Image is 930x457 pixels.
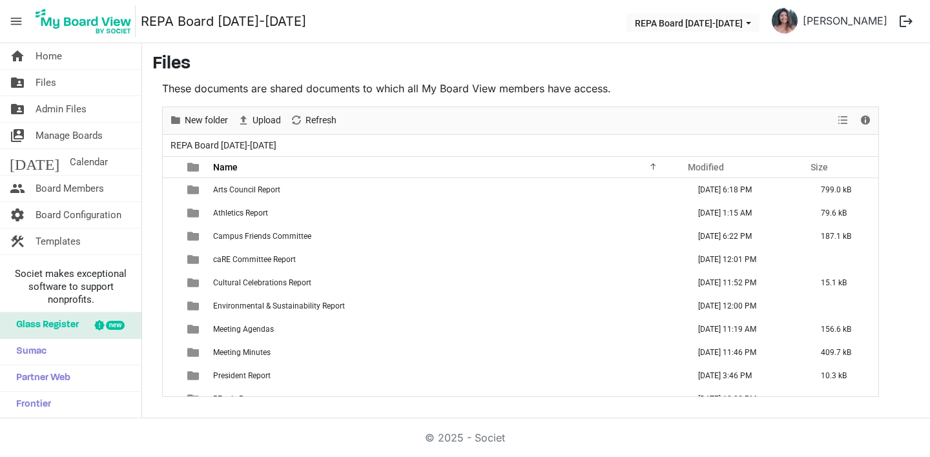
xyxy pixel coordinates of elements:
td: Arts Council Report is template cell column header Name [209,178,685,201]
span: Athletics Report [213,208,268,218]
td: August 15, 2025 12:02 PM column header Modified [685,387,807,411]
button: logout [893,8,920,35]
span: Partner Web [10,365,70,391]
td: is template cell column header type [180,294,209,318]
td: August 25, 2025 6:18 PM column header Modified [685,178,807,201]
td: Environmental & Sustainability Report is template cell column header Name [209,294,685,318]
span: REpals Report [213,394,262,403]
span: Sumac [10,339,46,365]
td: is template cell column header Size [807,248,878,271]
td: August 23, 2025 1:15 AM column header Modified [685,201,807,225]
div: new [106,321,125,330]
td: checkbox [163,318,180,341]
a: © 2025 - Societ [425,431,505,444]
td: Cultural Celebrations Report is template cell column header Name [209,271,685,294]
span: Modified [688,162,724,172]
td: August 15, 2025 12:01 PM column header Modified [685,248,807,271]
td: is template cell column header type [180,225,209,248]
span: President Report [213,371,271,380]
p: These documents are shared documents to which all My Board View members have access. [162,81,879,96]
span: switch_account [10,123,25,148]
span: Campus Friends Committee [213,232,311,241]
td: 79.6 kB is template cell column header Size [807,201,878,225]
td: President Report is template cell column header Name [209,364,685,387]
span: Societ makes exceptional software to support nonprofits. [6,267,136,306]
span: Environmental & Sustainability Report [213,301,345,310]
span: settings [10,202,25,228]
span: Cultural Celebrations Report [213,278,311,287]
td: is template cell column header type [180,318,209,341]
span: [DATE] [10,149,59,175]
td: is template cell column header Size [807,387,878,411]
td: is template cell column header type [180,248,209,271]
button: Refresh [288,112,339,128]
td: checkbox [163,364,180,387]
span: Board Members [36,176,104,201]
span: Glass Register [10,312,79,338]
td: August 20, 2025 3:46 PM column header Modified [685,364,807,387]
td: checkbox [163,387,180,411]
span: Arts Council Report [213,185,280,194]
td: August 23, 2025 11:52 PM column header Modified [685,271,807,294]
td: is template cell column header type [180,341,209,364]
span: people [10,176,25,201]
td: 799.0 kB is template cell column header Size [807,178,878,201]
div: Upload [232,107,285,134]
td: 15.1 kB is template cell column header Size [807,271,878,294]
td: is template cell column header type [180,387,209,411]
h3: Files [152,54,920,76]
a: [PERSON_NAME] [798,8,893,34]
td: checkbox [163,248,180,271]
span: Files [36,70,56,96]
span: Manage Boards [36,123,103,148]
td: August 25, 2025 11:19 AM column header Modified [685,318,807,341]
td: checkbox [163,225,180,248]
img: YcOm1LtmP80IA-PKU6h1PJ--Jn-4kuVIEGfr0aR6qQTzM5pdw1I7-_SZs6Ee-9uXvl2a8gAPaoRLVNHcOWYtXg_thumb.png [772,8,798,34]
td: checkbox [163,294,180,318]
span: Board Configuration [36,202,121,228]
td: Meeting Agendas is template cell column header Name [209,318,685,341]
div: New folder [165,107,232,134]
span: Size [811,162,828,172]
td: 156.6 kB is template cell column header Size [807,318,878,341]
td: checkbox [163,271,180,294]
td: checkbox [163,201,180,225]
span: Home [36,43,62,69]
td: Meeting Minutes is template cell column header Name [209,341,685,364]
td: August 25, 2025 6:22 PM column header Modified [685,225,807,248]
td: Athletics Report is template cell column header Name [209,201,685,225]
button: Details [857,112,874,128]
span: REPA Board [DATE]-[DATE] [168,137,279,154]
div: Details [854,107,876,134]
span: Name [213,162,238,172]
td: checkbox [163,341,180,364]
span: folder_shared [10,96,25,122]
span: Meeting Minutes [213,348,271,357]
button: Upload [235,112,284,128]
button: View dropdownbutton [835,112,851,128]
span: Templates [36,228,81,254]
span: Meeting Agendas [213,325,274,334]
span: home [10,43,25,69]
img: My Board View Logo [32,5,136,37]
span: construction [10,228,25,254]
span: Admin Files [36,96,87,122]
td: is template cell column header type [180,364,209,387]
td: is template cell column header type [180,271,209,294]
span: folder_shared [10,70,25,96]
button: REPA Board 2025-2026 dropdownbutton [626,14,759,32]
span: Frontier [10,392,51,418]
div: Refresh [285,107,341,134]
span: caRE Committee Report [213,255,296,264]
td: 187.1 kB is template cell column header Size [807,225,878,248]
span: Calendar [70,149,108,175]
td: is template cell column header type [180,178,209,201]
td: August 19, 2025 11:46 PM column header Modified [685,341,807,364]
td: checkbox [163,178,180,201]
td: is template cell column header type [180,201,209,225]
a: REPA Board [DATE]-[DATE] [141,8,306,34]
td: 409.7 kB is template cell column header Size [807,341,878,364]
span: New folder [183,112,229,128]
button: New folder [167,112,231,128]
span: menu [4,9,28,34]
